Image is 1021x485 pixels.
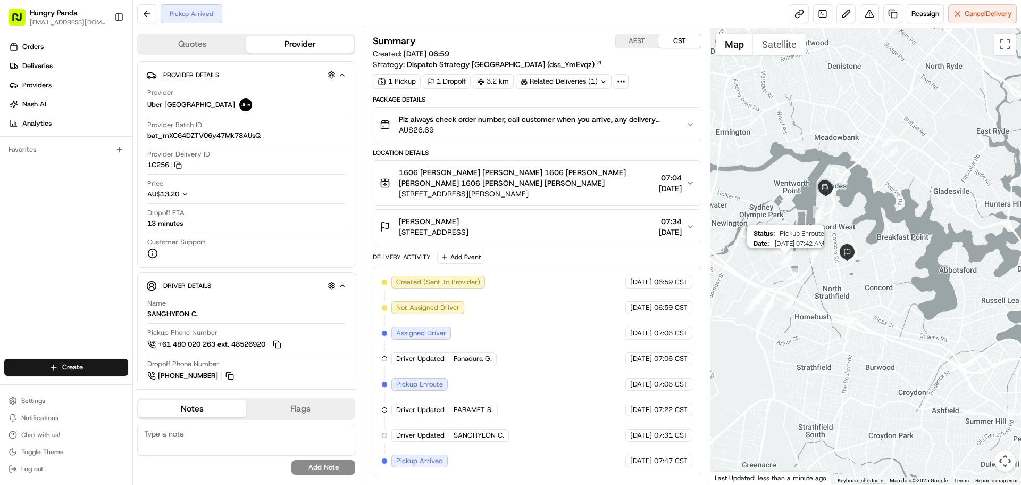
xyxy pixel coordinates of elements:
[30,7,78,18] button: Hungry Panda
[28,69,175,80] input: Clear
[33,165,86,174] span: [PERSON_NAME]
[399,125,677,135] span: AU$26.69
[4,428,128,442] button: Chat with us!
[147,328,217,338] span: Pickup Phone Number
[21,166,30,174] img: 1736555255976-a54dd68f-1ca7-489b-9aae-adbdc363a1c4
[147,370,236,382] button: [PHONE_NUMBER]
[147,190,241,199] button: AU$13.20
[138,400,246,417] button: Notes
[630,456,652,466] span: [DATE]
[373,74,421,89] div: 1 Pickup
[753,229,775,237] span: Status :
[147,359,219,369] span: Dropoff Phone Number
[654,277,688,287] span: 06:59 CST
[30,18,106,27] span: [EMAIL_ADDRESS][DOMAIN_NAME]
[788,268,799,280] div: 11
[659,183,682,194] span: [DATE]
[373,161,700,205] button: 1606 [PERSON_NAME] [PERSON_NAME] 1606 [PERSON_NAME] [PERSON_NAME] 1606 [PERSON_NAME] [PERSON_NAME...
[21,465,43,473] span: Log out
[630,277,652,287] span: [DATE]
[716,34,753,55] button: Show street map
[147,219,183,228] div: 13 minutes
[396,431,445,440] span: Driver Updated
[4,410,128,425] button: Notifications
[21,414,58,422] span: Notifications
[138,36,246,53] button: Quotes
[147,339,283,350] a: +61 480 020 263 ext. 48526920
[399,227,468,237] span: [STREET_ADDRESS]
[4,393,128,408] button: Settings
[407,59,595,70] span: Dispatch Strategy [GEOGRAPHIC_DATA] (dss_YmEvqz)
[4,96,132,113] a: Nash AI
[181,105,194,118] button: Start new chat
[246,36,354,53] button: Provider
[147,208,185,218] span: Dropoff ETA
[753,240,769,248] span: Date :
[21,431,60,439] span: Chat with us!
[886,146,898,158] div: 2
[630,380,652,389] span: [DATE]
[41,194,66,202] span: 8月15日
[147,190,179,199] span: AU$13.20
[838,477,883,484] button: Keyboard shortcuts
[630,354,652,364] span: [DATE]
[659,216,682,227] span: 07:34
[147,237,206,247] span: Customer Support
[165,136,194,149] button: See all
[659,172,682,183] span: 07:04
[147,160,182,170] button: 1C256
[22,102,41,121] img: 1753817452368-0c19585d-7be3-40d9-9a41-2dc781b3d1eb
[396,277,480,287] span: Created (Sent To Provider)
[158,371,218,381] span: [PHONE_NUMBER]
[948,4,1017,23] button: CancelDelivery
[630,328,652,338] span: [DATE]
[654,380,688,389] span: 07:06 CST
[4,462,128,476] button: Log out
[21,397,45,405] span: Settings
[399,188,654,199] span: [STREET_ADDRESS][PERSON_NAME]
[713,471,748,484] a: Open this area in Google Maps (opens a new window)
[399,167,654,188] span: 1606 [PERSON_NAME] [PERSON_NAME] 1606 [PERSON_NAME] [PERSON_NAME] 1606 [PERSON_NAME] [PERSON_NAME]
[616,34,658,48] button: AEST
[22,42,44,52] span: Orders
[396,354,445,364] span: Driver Updated
[659,227,682,237] span: [DATE]
[147,100,235,110] span: Uber [GEOGRAPHIC_DATA]
[404,49,449,59] span: [DATE] 06:59
[890,478,948,483] span: Map data ©2025 Google
[813,206,824,218] div: 15
[106,264,129,272] span: Pylon
[22,100,46,109] span: Nash AI
[808,246,820,258] div: 14
[994,450,1016,472] button: Map camera controls
[373,95,701,104] div: Package Details
[35,194,39,202] span: •
[630,303,652,313] span: [DATE]
[48,112,146,121] div: We're available if you need us!
[965,9,1012,19] span: Cancel Delivery
[907,4,944,23] button: Reassign
[473,74,514,89] div: 3.2 km
[780,253,791,265] div: 13
[4,445,128,459] button: Toggle Theme
[654,431,688,440] span: 07:31 CST
[158,340,265,349] span: +61 480 020 263 ext. 48526920
[373,108,700,142] button: Plz always check order number, call customer when you arrive, any delivery issues, Contact WhatsA...
[454,431,504,440] span: SANGHYEON C.
[11,11,32,32] img: Nash
[21,238,81,249] span: Knowledge Base
[88,165,92,174] span: •
[954,478,969,483] a: Terms (opens in new tab)
[454,354,492,364] span: Panadura G.
[147,120,202,130] span: Provider Batch ID
[11,155,28,172] img: Bea Lacdao
[396,456,443,466] span: Pickup Arrived
[975,478,1018,483] a: Report a map error
[658,34,701,48] button: CST
[75,264,129,272] a: Powered byPylon
[994,34,1016,55] button: Toggle fullscreen view
[4,77,132,94] a: Providers
[48,102,174,112] div: Start new chat
[163,282,211,290] span: Driver Details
